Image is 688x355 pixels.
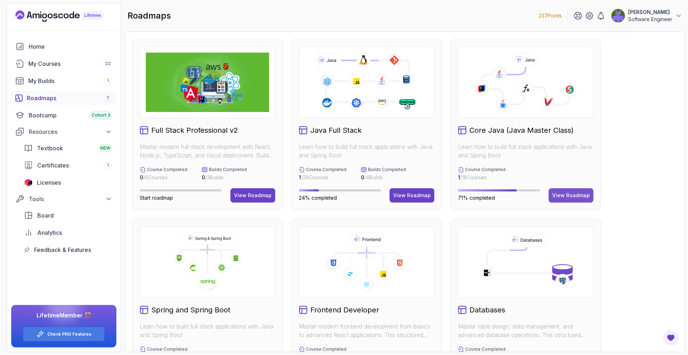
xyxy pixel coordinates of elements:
[611,9,682,23] button: user profile image[PERSON_NAME]Software Engineer
[20,243,116,257] a: feedback
[15,10,120,22] a: Landing page
[29,42,112,51] div: Home
[234,192,272,199] div: View Roadmap
[37,211,54,220] span: Board
[29,195,112,203] div: Tools
[146,53,269,112] img: Full Stack Professional v2
[361,174,406,181] p: / 4 Builds
[92,112,110,118] span: Cohort 3
[20,208,116,223] a: board
[549,188,593,203] button: View Roadmap
[458,195,495,201] span: 71% completed
[469,305,505,315] h2: Databases
[469,125,574,135] h2: Core Java (Java Master Class)
[20,225,116,240] a: analytics
[458,142,593,160] p: Learn how to build full stack applications with Java and Spring Boot
[458,174,506,181] p: / 18 Courses
[151,305,230,315] h2: Spring and Spring Boot
[539,12,562,19] p: 237 Points
[306,346,347,352] p: Course Completed
[611,9,625,23] img: user profile image
[628,9,672,16] p: [PERSON_NAME]
[107,162,109,168] span: 1
[299,142,434,160] p: Learn how to build full stack applications with Java and Spring Boot
[465,346,506,352] p: Course Completed
[20,175,116,190] a: licenses
[140,142,275,160] p: Master modern full-stack development with React, Node.js, TypeScript, and cloud deployment. Build...
[11,193,116,205] button: Tools
[310,305,379,315] h2: Frontend Developer
[458,174,460,180] span: 1
[361,174,364,180] span: 0
[209,167,247,172] p: Builds Completed
[552,192,590,199] div: View Roadmap
[390,188,434,203] button: View Roadmap
[34,245,91,254] span: Feedback & Features
[140,322,275,339] p: Learn how to build full stack applications with Java and Spring Boot
[128,10,171,21] h2: roadmaps
[299,174,347,181] p: / 29 Courses
[299,195,337,201] span: 24% completed
[458,322,593,339] p: Master table design, data management, and advanced database operations. This structured learning ...
[24,179,33,186] img: jetbrains icon
[23,327,105,341] button: Check PRO Features
[37,144,63,152] span: Textbook
[306,167,347,172] p: Course Completed
[299,322,434,339] p: Master modern frontend development from basics to advanced React applications. This structured le...
[147,167,187,172] p: Course Completed
[11,108,116,122] a: bootcamp
[20,158,116,172] a: certificates
[11,125,116,138] button: Resources
[368,167,406,172] p: Builds Completed
[100,145,110,151] span: NEW
[28,77,112,85] div: My Builds
[29,127,112,136] div: Resources
[140,195,173,201] span: Start roadmap
[11,91,116,105] a: roadmaps
[310,125,362,135] h2: Java Full Stack
[37,178,61,187] span: Licenses
[106,95,109,101] span: 7
[11,39,116,54] a: home
[11,57,116,71] a: courses
[47,331,91,337] a: Check PRO Features
[27,94,112,102] div: Roadmaps
[107,78,109,84] span: 1
[11,74,116,88] a: builds
[37,161,69,170] span: Certificates
[37,228,62,237] span: Analytics
[147,346,187,352] p: Course Completed
[140,174,143,180] span: 0
[140,174,187,181] p: / 6 Courses
[105,61,111,67] span: 22
[628,16,672,23] p: Software Engineer
[151,125,238,135] h2: Full Stack Professional v2
[20,141,116,155] a: textbook
[662,329,679,346] button: Open Feedback Button
[29,111,112,120] div: Bootcamp
[465,167,506,172] p: Course Completed
[299,174,301,180] span: 1
[393,192,431,199] div: View Roadmap
[230,188,275,203] button: View Roadmap
[28,59,112,68] div: My Courses
[202,174,247,181] p: / 3 Builds
[202,174,205,180] span: 0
